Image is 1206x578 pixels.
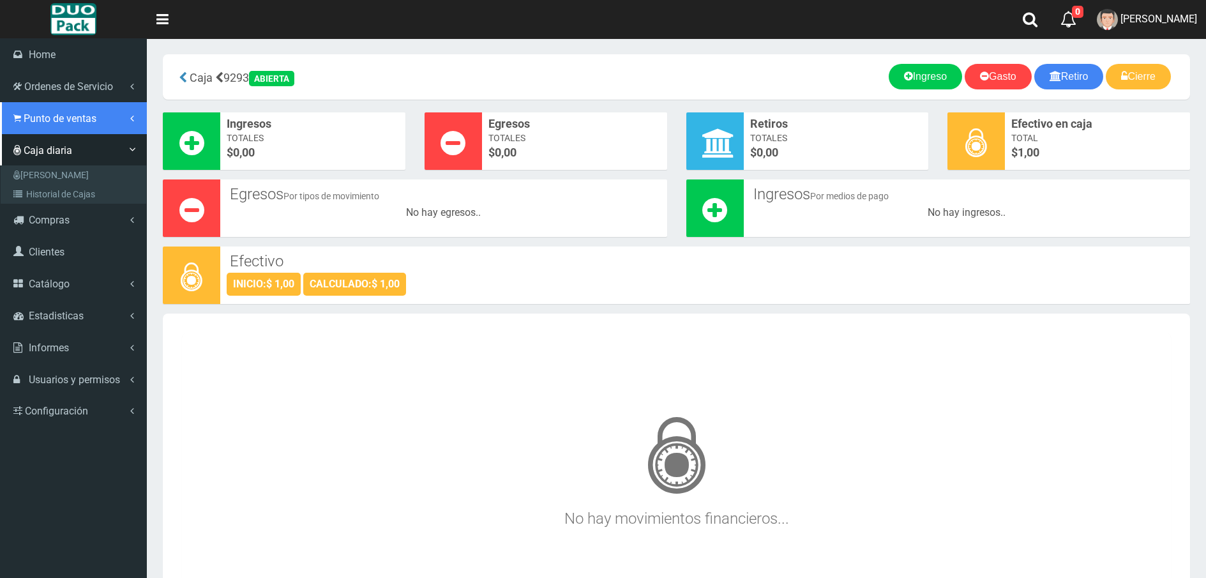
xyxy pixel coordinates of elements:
[750,144,923,161] span: $
[1097,9,1118,30] img: User Image
[172,64,508,90] div: 9293
[24,112,96,125] span: Punto de ventas
[190,71,213,84] span: Caja
[750,116,923,132] span: Retiros
[488,132,661,144] span: Totales
[495,146,516,159] font: 0,00
[750,132,923,144] span: Totales
[29,374,120,386] span: Usuarios y permisos
[230,186,658,202] h3: Egresos
[29,278,70,290] span: Catálogo
[24,144,72,156] span: Caja diaria
[1011,132,1184,144] span: Total
[372,278,400,290] strong: $ 1,00
[753,186,1181,202] h3: Ingresos
[233,146,255,159] font: 0,00
[488,144,661,161] span: $
[29,342,69,354] span: Informes
[1034,64,1104,89] a: Retiro
[1120,13,1197,25] span: [PERSON_NAME]
[230,253,1180,270] h3: Efectivo
[227,132,399,144] span: Totales
[266,278,294,290] strong: $ 1,00
[889,64,962,89] a: Ingreso
[29,246,64,258] span: Clientes
[757,146,778,159] font: 0,00
[4,165,146,185] a: [PERSON_NAME]
[1011,144,1184,161] span: $
[965,64,1032,89] a: Gasto
[283,191,379,201] small: Por tipos de movimiento
[227,273,301,296] div: INICIO:
[1106,64,1171,89] a: Cierre
[29,49,56,61] span: Home
[4,185,146,204] a: Historial de Cajas
[227,206,661,220] div: No hay egresos..
[249,71,294,86] div: ABIERTA
[1011,116,1184,132] span: Efectivo en caja
[303,273,406,296] div: CALCULADO:
[24,80,113,93] span: Ordenes de Servicio
[488,116,661,132] span: Egresos
[29,310,84,322] span: Estadisticas
[227,116,399,132] span: Ingresos
[25,405,88,417] span: Configuración
[29,214,70,226] span: Compras
[750,206,1184,220] div: No hay ingresos..
[227,144,399,161] span: $
[188,400,1165,527] h3: No hay movimientos financieros...
[810,191,889,201] small: Por medios de pago
[1072,6,1083,18] span: 0
[1018,146,1039,159] span: 1,00
[50,3,96,35] img: Logo grande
